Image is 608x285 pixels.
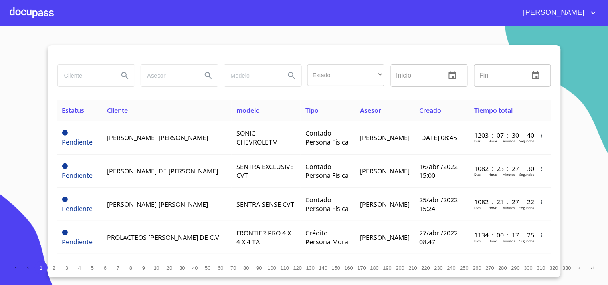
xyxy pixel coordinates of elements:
p: Segundos [519,239,534,243]
button: 100 [266,261,279,274]
input: search [58,65,112,86]
button: 140 [317,261,330,274]
button: 30 [176,261,189,274]
p: Horas [489,239,497,243]
span: 300 [524,265,533,271]
span: 1 [40,265,42,271]
button: 5 [86,261,99,274]
span: Cliente [107,106,128,115]
button: 240 [445,261,458,274]
p: 1134 : 00 : 17 : 25 [474,231,528,239]
span: 120 [293,265,302,271]
span: 10 [154,265,159,271]
span: 90 [256,265,262,271]
span: 220 [422,265,430,271]
span: 200 [396,265,404,271]
button: Search [199,66,218,85]
span: 8 [129,265,132,271]
button: 70 [227,261,240,274]
span: Pendiente [62,230,68,235]
span: [PERSON_NAME] [360,167,410,175]
span: [PERSON_NAME] [360,133,410,142]
button: 4 [73,261,86,274]
span: 40 [192,265,198,271]
span: 180 [370,265,379,271]
span: Pendiente [62,237,93,246]
span: 30 [179,265,185,271]
button: 300 [522,261,535,274]
button: 330 [561,261,574,274]
input: search [224,65,279,86]
span: 210 [409,265,417,271]
span: 320 [550,265,558,271]
span: 9 [142,265,145,271]
span: Contado Persona Física [305,162,349,180]
p: Minutos [503,139,515,143]
button: 20 [163,261,176,274]
span: 50 [205,265,210,271]
span: 260 [473,265,481,271]
span: Pendiente [62,138,93,147]
button: 40 [189,261,202,274]
button: 10 [150,261,163,274]
button: 210 [407,261,420,274]
span: Crédito Persona Moral [305,229,350,246]
span: SENTRA EXCLUSIVE CVT [236,162,294,180]
span: Creado [419,106,441,115]
p: Horas [489,205,497,210]
button: 60 [214,261,227,274]
input: search [141,65,196,86]
button: 8 [125,261,137,274]
p: Horas [489,172,497,177]
button: account of current user [517,6,598,19]
button: 50 [202,261,214,274]
span: 240 [447,265,456,271]
button: 80 [240,261,253,274]
span: 330 [563,265,571,271]
span: 250 [460,265,469,271]
span: Pendiente [62,204,93,213]
span: 150 [332,265,340,271]
span: 270 [486,265,494,271]
span: 3 [65,265,68,271]
button: 9 [137,261,150,274]
button: 310 [535,261,548,274]
span: 310 [537,265,545,271]
span: Contado Persona Física [305,129,349,147]
button: 90 [253,261,266,274]
p: 1082 : 23 : 27 : 30 [474,164,528,173]
button: 280 [497,261,509,274]
span: 130 [306,265,315,271]
button: 7 [112,261,125,274]
span: 27/abr./2022 08:47 [419,229,458,246]
span: 170 [358,265,366,271]
span: PROLACTEOS [PERSON_NAME] DE C.V [107,233,219,242]
button: 110 [279,261,291,274]
button: 250 [458,261,471,274]
span: modelo [236,106,260,115]
p: 1082 : 23 : 27 : 22 [474,197,528,206]
button: 230 [432,261,445,274]
button: 270 [484,261,497,274]
span: 140 [319,265,327,271]
p: Dias [474,172,481,177]
button: 260 [471,261,484,274]
span: 190 [383,265,392,271]
p: Minutos [503,239,515,243]
span: SONIC CHEVROLETM [236,129,278,147]
button: Search [115,66,135,85]
span: Asesor [360,106,381,115]
button: 290 [509,261,522,274]
button: 180 [368,261,381,274]
span: [DATE] 08:45 [419,133,457,142]
p: Dias [474,205,481,210]
p: Horas [489,139,497,143]
div: ​ [307,64,384,86]
button: 190 [381,261,394,274]
button: 200 [394,261,407,274]
p: Minutos [503,172,515,177]
button: 120 [291,261,304,274]
p: Segundos [519,139,534,143]
span: 80 [243,265,249,271]
span: Tiempo total [474,106,513,115]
